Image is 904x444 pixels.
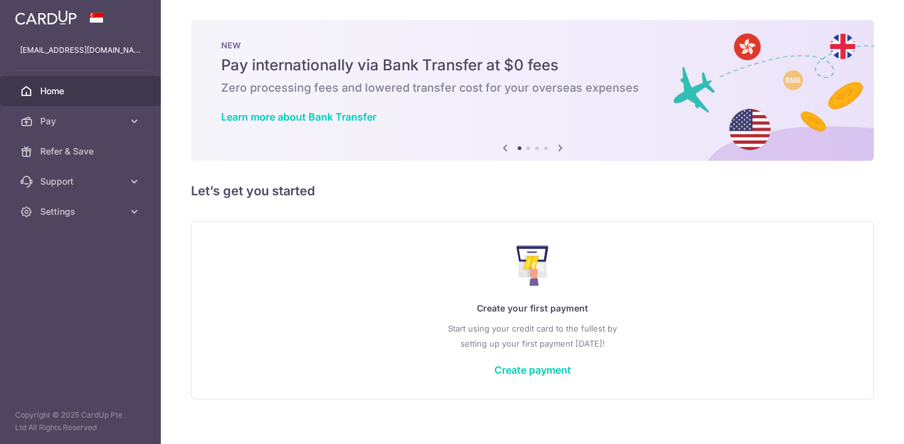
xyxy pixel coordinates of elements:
[494,364,571,376] a: Create payment
[516,246,548,286] img: Make Payment
[191,181,874,201] h5: Let’s get you started
[15,10,77,25] img: CardUp
[191,20,874,161] img: Bank transfer banner
[40,175,123,188] span: Support
[40,115,123,127] span: Pay
[40,145,123,158] span: Refer & Save
[217,321,848,351] p: Start using your credit card to the fullest by setting up your first payment [DATE]!
[20,44,141,57] p: [EMAIL_ADDRESS][DOMAIN_NAME]
[221,40,844,50] p: NEW
[40,85,123,97] span: Home
[221,55,844,75] h5: Pay internationally via Bank Transfer at $0 fees
[221,111,376,123] a: Learn more about Bank Transfer
[40,205,123,218] span: Settings
[221,80,844,95] h6: Zero processing fees and lowered transfer cost for your overseas expenses
[217,301,848,316] p: Create your first payment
